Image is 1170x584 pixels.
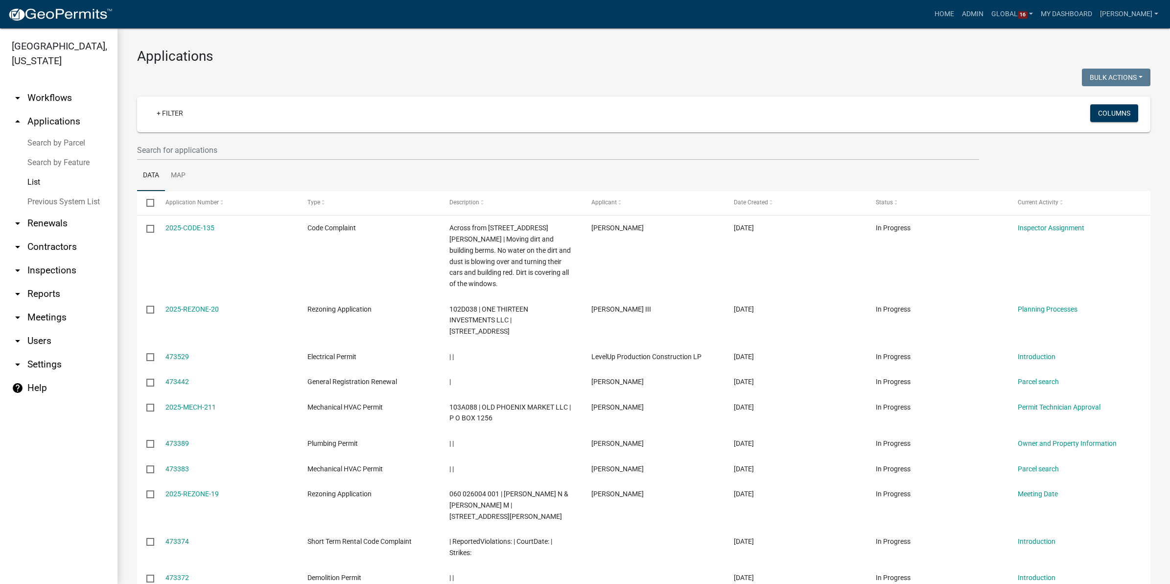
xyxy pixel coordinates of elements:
[307,490,372,498] span: Rezoning Application
[734,537,754,545] span: 09/04/2025
[734,465,754,473] span: 09/04/2025
[12,312,23,323] i: arrow_drop_down
[1096,5,1162,24] a: [PERSON_NAME]
[591,305,651,313] span: Lowell White III
[734,199,768,206] span: Date Created
[307,465,383,473] span: Mechanical HVAC Permit
[1018,353,1055,361] a: Introduction
[12,335,23,347] i: arrow_drop_down
[1018,465,1059,473] a: Parcel search
[591,403,644,411] span: stephen
[931,5,958,24] a: Home
[591,490,644,498] span: Tyler Mathis
[449,439,454,447] span: | |
[449,490,568,520] span: 060 026004 001 | MATHIS TYLER N & ALLIE M | 166 DENNIS STATION RD
[1018,11,1028,19] span: 16
[958,5,987,24] a: Admin
[165,199,219,206] span: Application Number
[876,305,911,313] span: In Progress
[449,224,571,288] span: Across from 118 Scott oak road | Moving dirt and building berms. No water on the dirt and dust is...
[307,353,356,361] span: Electrical Permit
[12,382,23,394] i: help
[12,288,23,300] i: arrow_drop_down
[734,574,754,582] span: 09/04/2025
[449,465,454,473] span: | |
[734,403,754,411] span: 09/04/2025
[1037,5,1096,24] a: My Dashboard
[876,439,911,447] span: In Progress
[591,199,617,206] span: Applicant
[876,490,911,498] span: In Progress
[12,218,23,229] i: arrow_drop_down
[449,574,454,582] span: | |
[876,403,911,411] span: In Progress
[1018,378,1059,386] a: Parcel search
[1018,305,1077,313] a: Planning Processes
[876,199,893,206] span: Status
[307,199,320,206] span: Type
[137,140,979,160] input: Search for applications
[449,537,552,557] span: | ReportedViolations: | CourtDate: | Strikes:
[876,353,911,361] span: In Progress
[591,224,644,232] span: Stephanie Morris
[876,465,911,473] span: In Progress
[149,104,191,122] a: + Filter
[137,48,1150,65] h3: Applications
[307,305,372,313] span: Rezoning Application
[734,224,754,232] span: 09/04/2025
[12,241,23,253] i: arrow_drop_down
[137,191,156,215] datatable-header-cell: Select
[1018,199,1058,206] span: Current Activity
[449,378,451,386] span: |
[591,378,644,386] span: Abby Fielder
[1018,439,1117,447] a: Owner and Property Information
[734,439,754,447] span: 09/04/2025
[1018,224,1084,232] a: Inspector Assignment
[876,378,911,386] span: In Progress
[307,378,397,386] span: General Registration Renewal
[165,439,189,447] a: 473389
[734,305,754,313] span: 09/04/2025
[1018,574,1055,582] a: Introduction
[12,116,23,127] i: arrow_drop_up
[137,160,165,192] a: Data
[1090,104,1138,122] button: Columns
[12,359,23,370] i: arrow_drop_down
[307,574,361,582] span: Demolition Permit
[307,403,383,411] span: Mechanical HVAC Permit
[298,191,440,215] datatable-header-cell: Type
[1008,191,1150,215] datatable-header-cell: Current Activity
[449,403,571,422] span: 103A088 | OLD PHOENIX MARKET LLC | P O BOX 1256
[1018,537,1055,545] a: Introduction
[582,191,724,215] datatable-header-cell: Applicant
[876,224,911,232] span: In Progress
[591,353,702,361] span: LevelUp Production Construction LP
[165,224,214,232] a: 2025-CODE-135
[165,537,189,545] a: 473374
[1082,69,1150,86] button: Bulk Actions
[449,199,479,206] span: Description
[165,403,216,411] a: 2025-MECH-211
[1018,490,1058,498] a: Meeting Date
[876,574,911,582] span: In Progress
[165,305,219,313] a: 2025-REZONE-20
[440,191,582,215] datatable-header-cell: Description
[156,191,298,215] datatable-header-cell: Application Number
[165,490,219,498] a: 2025-REZONE-19
[591,439,644,447] span: Jay M. Okafor, Sr.
[165,353,189,361] a: 473529
[876,537,911,545] span: In Progress
[1018,403,1100,411] a: Permit Technician Approval
[449,353,454,361] span: | |
[591,465,644,473] span: Jay M. Okafor, Sr.
[724,191,866,215] datatable-header-cell: Date Created
[165,465,189,473] a: 473383
[12,265,23,276] i: arrow_drop_down
[734,490,754,498] span: 09/04/2025
[12,92,23,104] i: arrow_drop_down
[307,224,356,232] span: Code Complaint
[866,191,1008,215] datatable-header-cell: Status
[165,378,189,386] a: 473442
[307,439,358,447] span: Plumbing Permit
[734,378,754,386] span: 09/04/2025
